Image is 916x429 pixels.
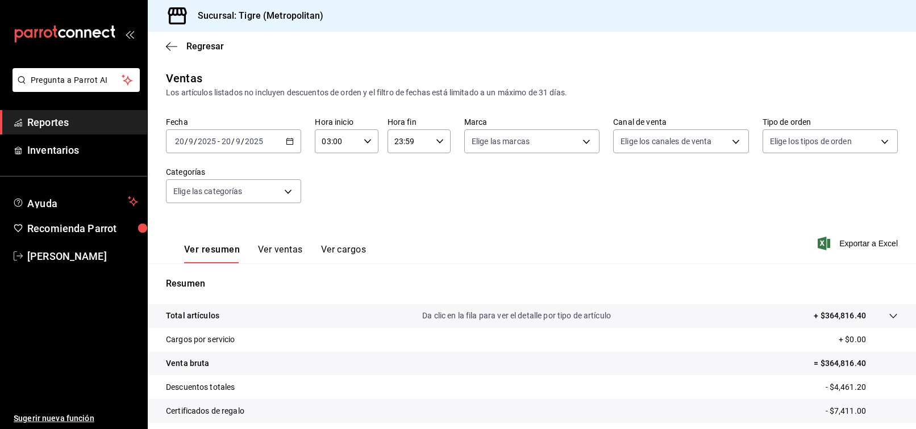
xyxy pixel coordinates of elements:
[820,237,898,250] button: Exportar a Excel
[8,82,140,94] a: Pregunta a Parrot AI
[464,118,599,126] label: Marca
[770,136,852,147] span: Elige los tipos de orden
[27,221,138,236] span: Recomienda Parrot
[13,68,140,92] button: Pregunta a Parrot AI
[166,277,898,291] p: Resumen
[166,405,244,417] p: Certificados de regalo
[166,70,202,87] div: Ventas
[27,142,138,158] span: Inventarios
[814,357,898,369] p: = $364,816.40
[839,334,898,346] p: + $0.00
[472,136,530,147] span: Elige las marcas
[166,168,301,176] label: Categorías
[166,334,235,346] p: Cargos por servicio
[814,310,866,322] p: + $364,816.40
[621,136,711,147] span: Elige los canales de venta
[166,381,235,393] p: Descuentos totales
[173,186,243,197] span: Elige las categorías
[14,413,138,424] span: Sugerir nueva función
[388,118,451,126] label: Hora fin
[27,115,138,130] span: Reportes
[315,118,378,126] label: Hora inicio
[218,137,220,146] span: -
[241,137,244,146] span: /
[166,118,301,126] label: Fecha
[185,137,188,146] span: /
[174,137,185,146] input: --
[188,137,194,146] input: --
[321,244,367,263] button: Ver cargos
[235,137,241,146] input: --
[184,244,366,263] div: navigation tabs
[194,137,197,146] span: /
[27,195,123,208] span: Ayuda
[826,405,898,417] p: - $7,411.00
[184,244,240,263] button: Ver resumen
[31,74,122,86] span: Pregunta a Parrot AI
[826,381,898,393] p: - $4,461.20
[186,41,224,52] span: Regresar
[613,118,748,126] label: Canal de venta
[125,30,134,39] button: open_drawer_menu
[422,310,611,322] p: Da clic en la fila para ver el detalle por tipo de artículo
[189,9,323,23] h3: Sucursal: Tigre (Metropolitan)
[763,118,898,126] label: Tipo de orden
[166,87,898,99] div: Los artículos listados no incluyen descuentos de orden y el filtro de fechas está limitado a un m...
[197,137,216,146] input: ----
[166,357,209,369] p: Venta bruta
[221,137,231,146] input: --
[231,137,235,146] span: /
[244,137,264,146] input: ----
[166,310,219,322] p: Total artículos
[258,244,303,263] button: Ver ventas
[166,41,224,52] button: Regresar
[27,249,138,264] span: [PERSON_NAME]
